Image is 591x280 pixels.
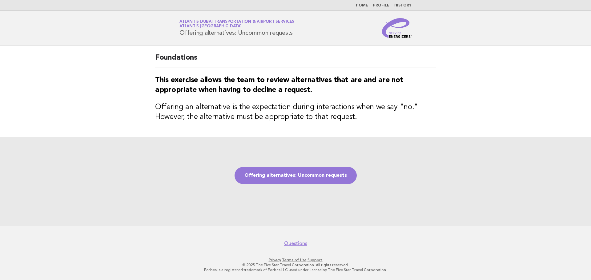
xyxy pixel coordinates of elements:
[155,53,436,68] h2: Foundations
[356,4,368,7] a: Home
[107,267,484,272] p: Forbes is a registered trademark of Forbes LLC used under license by The Five Star Travel Corpora...
[308,258,323,262] a: Support
[155,102,436,122] h3: Offering an alternative is the expectation during interactions when we say "no." However, the alt...
[235,167,357,184] a: Offering alternatives: Uncommon requests
[179,25,242,29] span: Atlantis [GEOGRAPHIC_DATA]
[179,20,294,28] a: Atlantis Dubai Transportation & Airport ServicesAtlantis [GEOGRAPHIC_DATA]
[107,262,484,267] p: © 2025 The Five Star Travel Corporation. All rights reserved.
[179,20,294,36] h1: Offering alternatives: Uncommon requests
[284,240,307,246] a: Questions
[155,77,403,94] strong: This exercise allows the team to review alternatives that are and are not appropriate when having...
[373,4,389,7] a: Profile
[382,18,412,38] img: Service Energizers
[269,258,281,262] a: Privacy
[107,258,484,262] p: · ·
[394,4,412,7] a: History
[282,258,307,262] a: Terms of Use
